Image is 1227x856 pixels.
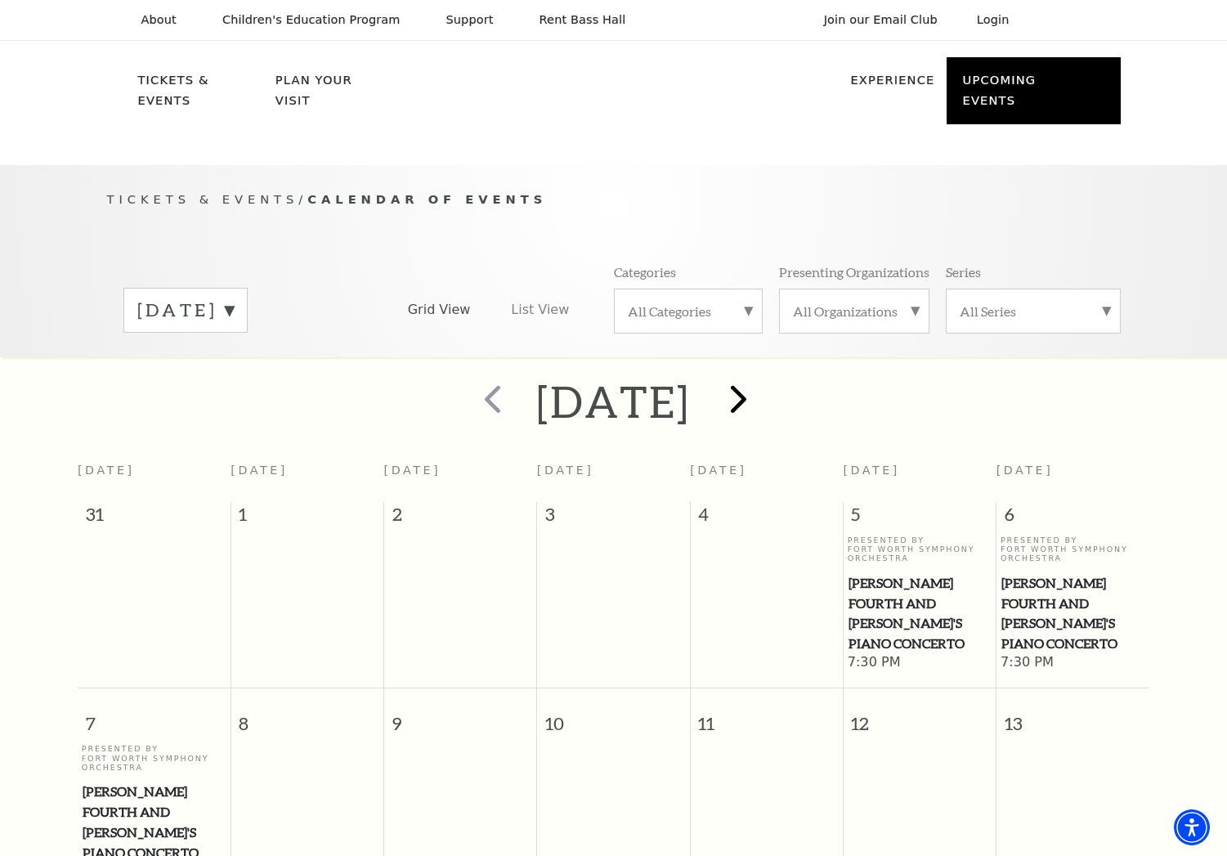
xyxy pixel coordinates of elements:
label: [DATE] [137,298,234,323]
p: Support [446,13,494,27]
label: All Series [960,303,1107,320]
span: Calendar of Events [307,192,547,206]
span: 10 [537,688,689,745]
p: Rent Bass Hall [540,13,626,27]
span: 12 [844,688,996,745]
p: Presenting Organizations [779,263,929,280]
span: 7:30 PM [1001,654,1145,672]
h2: [DATE] [536,375,691,428]
span: 8 [231,688,383,745]
div: Accessibility Menu [1174,809,1210,845]
span: 5 [844,502,996,535]
a: Brahms Fourth and Grieg's Piano Concerto [848,573,992,654]
span: [DATE] [996,464,1054,477]
span: 7:30 PM [848,654,992,672]
p: Tickets & Events [138,70,265,120]
span: [DATE] [843,464,900,477]
select: Select: [1036,12,1094,28]
span: [DATE] [231,464,288,477]
p: Children's Education Program [222,13,401,27]
span: 11 [691,688,843,745]
span: 1 [231,502,383,535]
span: [DATE] [537,464,594,477]
span: 6 [996,502,1149,535]
p: About [141,13,177,27]
button: prev [461,373,521,431]
label: All Categories [628,303,749,320]
p: Presented By Fort Worth Symphony Orchestra [848,536,992,563]
span: 4 [691,502,843,535]
span: [PERSON_NAME] Fourth and [PERSON_NAME]'s Piano Concerto [849,573,992,654]
p: Upcoming Events [963,70,1090,120]
p: Experience [850,70,934,100]
button: next [706,373,766,431]
span: Grid View [408,301,471,319]
span: 9 [384,688,536,745]
span: 31 [78,502,231,535]
a: Open this option [401,102,819,165]
p: Series [946,263,981,280]
span: 2 [384,502,536,535]
span: [DATE] [690,464,747,477]
span: [DATE] [384,464,441,477]
label: All Organizations [793,303,916,320]
p: / [107,190,1121,210]
p: Presented By Fort Worth Symphony Orchestra [82,744,226,772]
span: 7 [78,688,231,745]
span: [DATE] [78,464,135,477]
p: Presented By Fort Worth Symphony Orchestra [1001,536,1145,563]
p: Categories [614,263,676,280]
span: 3 [537,502,689,535]
span: List View [511,301,569,319]
span: 13 [996,688,1149,745]
span: [PERSON_NAME] Fourth and [PERSON_NAME]'s Piano Concerto [1001,573,1144,654]
a: Brahms Fourth and Grieg's Piano Concerto [1001,573,1145,654]
p: Plan Your Visit [275,70,390,120]
span: Tickets & Events [107,192,299,206]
